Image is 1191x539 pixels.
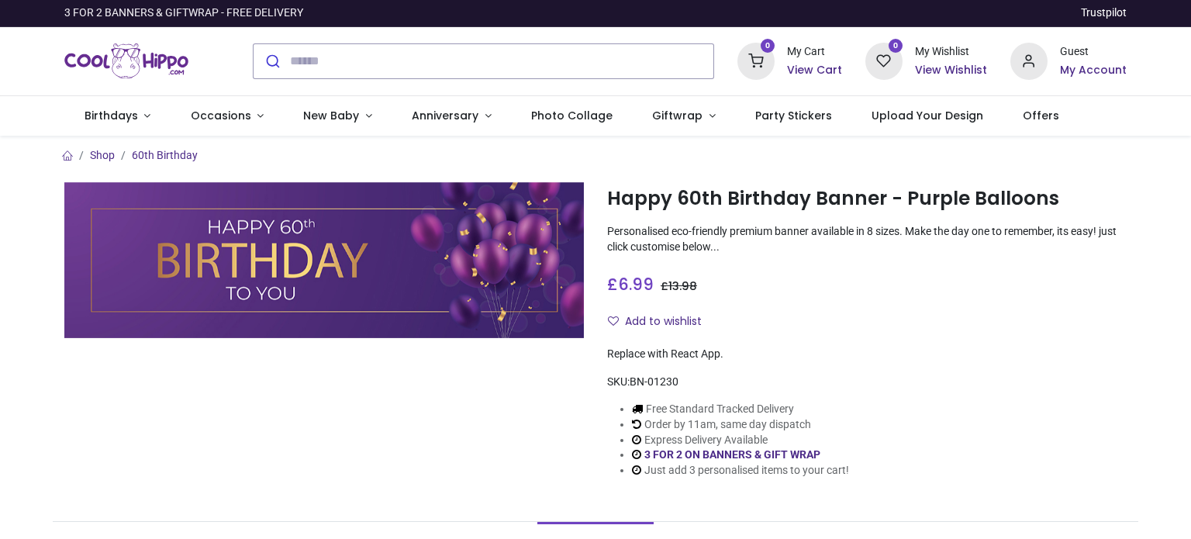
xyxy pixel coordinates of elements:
[412,108,478,123] span: Anniversary
[607,224,1127,254] p: Personalised eco-friendly premium banner available in 8 sizes. Make the day one to remember, its ...
[608,316,619,327] i: Add to wishlist
[872,108,983,123] span: Upload Your Design
[607,347,1127,362] div: Replace with React App.
[787,44,842,60] div: My Cart
[889,39,903,54] sup: 0
[787,63,842,78] a: View Cart
[85,108,138,123] span: Birthdays
[607,309,715,335] button: Add to wishlistAdd to wishlist
[632,463,849,479] li: Just add 3 personalised items to your cart!
[64,182,584,338] img: Happy 60th Birthday Banner - Purple Balloons
[915,63,987,78] a: View Wishlist
[607,185,1127,212] h1: Happy 60th Birthday Banner - Purple Balloons
[652,108,703,123] span: Giftwrap
[64,40,188,83] a: Logo of Cool Hippo
[607,273,654,295] span: £
[1060,44,1127,60] div: Guest
[737,54,775,66] a: 0
[630,375,678,388] span: BN-01230
[661,278,697,294] span: £
[618,273,654,295] span: 6.99
[607,375,1127,390] div: SKU:
[64,5,303,21] div: 3 FOR 2 BANNERS & GIFTWRAP - FREE DELIVERY
[531,108,613,123] span: Photo Collage
[1081,5,1127,21] a: Trustpilot
[191,108,251,123] span: Occasions
[644,448,820,461] a: 3 FOR 2 ON BANNERS & GIFT WRAP
[632,433,849,448] li: Express Delivery Available
[1060,63,1127,78] a: My Account
[64,96,171,136] a: Birthdays
[761,39,775,54] sup: 0
[915,44,987,60] div: My Wishlist
[171,96,284,136] a: Occasions
[284,96,392,136] a: New Baby
[132,149,198,161] a: 60th Birthday
[865,54,903,66] a: 0
[392,96,511,136] a: Anniversary
[632,96,735,136] a: Giftwrap
[90,149,115,161] a: Shop
[254,44,290,78] button: Submit
[303,108,359,123] span: New Baby
[632,402,849,417] li: Free Standard Tracked Delivery
[632,417,849,433] li: Order by 11am, same day dispatch
[64,40,188,83] img: Cool Hippo
[755,108,832,123] span: Party Stickers
[1023,108,1059,123] span: Offers
[668,278,697,294] span: 13.98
